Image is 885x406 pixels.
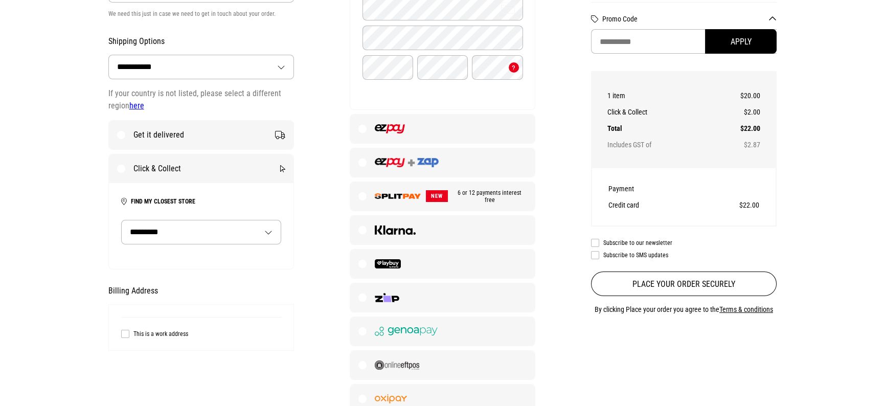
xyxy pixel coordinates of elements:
th: Total [607,120,713,137]
th: Click & Collect [607,104,713,120]
label: This is a work address [121,330,282,338]
img: Oxipay [375,394,407,403]
th: 1 item [607,87,713,104]
img: Online EFTPOS [375,360,419,370]
span: NEW [426,190,448,202]
label: Get it delivered [109,121,294,149]
img: Genoapay [375,327,438,336]
select: Country [109,55,294,79]
input: Name on Card [362,26,523,50]
input: Promo Code [591,29,777,54]
th: Payment [608,181,700,197]
h2: Billing Address [108,286,294,296]
input: Month (MM) [362,55,413,80]
div: If your country is not listed, please select a different region [108,87,294,112]
p: By clicking Place your order you agree to the [591,303,777,315]
td: $22.00 [713,120,761,137]
img: Zip [375,293,400,302]
button: Apply [705,29,777,54]
a: here [129,101,144,110]
label: Click & Collect [109,154,294,183]
td: $22.00 [700,197,760,213]
img: EZPAYANDZAP [375,158,439,167]
label: Subscribe to our newsletter [591,239,777,247]
img: Laybuy [375,259,401,268]
th: Credit card [608,197,700,213]
p: We need this just in case we need to get in touch about your order. [108,8,294,20]
a: Terms & conditions [719,305,773,313]
td: $2.00 [713,104,761,120]
td: $2.87 [713,137,761,153]
label: Subscribe to SMS updates [591,251,777,259]
input: Year (YY) [417,55,468,80]
span: 6 or 12 payments interest free [448,189,527,204]
h2: Shipping Options [108,36,294,47]
th: Includes GST of [607,137,713,153]
button: Find my closest store [131,195,195,208]
img: SPLITPAY [375,193,421,199]
img: Klarna [375,225,416,235]
button: What's a CVC? [509,62,519,73]
input: CVC [472,55,523,80]
button: Open LiveChat chat widget [8,4,39,35]
button: Place your order securely [591,272,777,296]
button: Promo Code [602,15,777,23]
td: $20.00 [713,87,761,104]
img: EZPAY [375,124,405,133]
